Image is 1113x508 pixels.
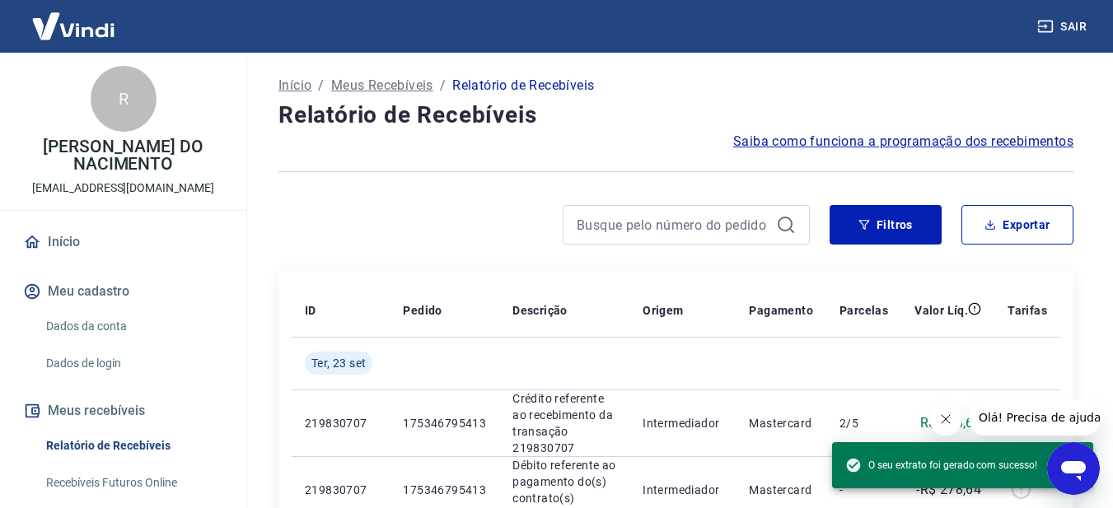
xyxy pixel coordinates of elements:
[305,302,316,319] p: ID
[40,429,227,463] a: Relatório de Recebíveis
[40,310,227,343] a: Dados da conta
[577,212,769,237] input: Busque pelo número do pedido
[10,12,138,25] span: Olá! Precisa de ajuda?
[916,480,981,500] p: -R$ 278,64
[20,224,227,260] a: Início
[91,66,157,132] div: R
[278,76,311,96] a: Início
[1034,12,1093,42] button: Sair
[278,99,1073,132] h4: Relatório de Recebíveis
[440,76,446,96] p: /
[1008,302,1047,319] p: Tarifas
[961,205,1073,245] button: Exportar
[403,302,442,319] p: Pedido
[839,482,888,498] p: -
[305,482,376,498] p: 219830707
[929,403,962,436] iframe: Fechar mensagem
[643,415,723,431] p: Intermediador
[512,302,568,319] p: Descrição
[40,466,227,500] a: Recebíveis Futuros Online
[830,205,942,245] button: Filtros
[1047,442,1100,495] iframe: Botão para abrir a janela de mensagens
[839,415,888,431] p: 2/5
[845,457,1037,473] span: O seu extrato foi gerado com sucesso!
[20,273,227,310] button: Meu cadastro
[403,482,486,498] p: 175346795413
[749,302,813,319] p: Pagamento
[331,76,433,96] a: Meus Recebíveis
[452,76,594,96] p: Relatório de Recebíveis
[318,76,324,96] p: /
[643,302,683,319] p: Origem
[839,302,888,319] p: Parcelas
[733,132,1073,151] a: Saiba como funciona a programação dos recebimentos
[311,355,366,371] span: Ter, 23 set
[20,393,227,429] button: Meus recebíveis
[305,415,376,431] p: 219830707
[969,399,1100,436] iframe: Mensagem da empresa
[403,415,486,431] p: 175346795413
[643,482,723,498] p: Intermediador
[40,347,227,380] a: Dados de login
[749,482,813,498] p: Mastercard
[20,1,127,51] img: Vindi
[32,179,214,197] p: [EMAIL_ADDRESS][DOMAIN_NAME]
[512,390,616,456] p: Crédito referente ao recebimento da transação 219830707
[749,415,813,431] p: Mastercard
[13,138,233,173] p: [PERSON_NAME] DO NACIMENTO
[920,413,982,433] p: R$ 278,64
[914,302,968,319] p: Valor Líq.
